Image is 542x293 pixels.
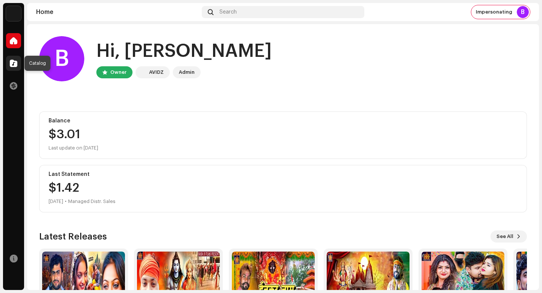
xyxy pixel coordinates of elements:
[219,9,237,15] span: Search
[39,36,84,81] div: B
[137,68,146,77] img: 10d72f0b-d06a-424f-aeaa-9c9f537e57b6
[490,230,527,243] button: See All
[6,6,21,21] img: 10d72f0b-d06a-424f-aeaa-9c9f537e57b6
[49,197,63,206] div: [DATE]
[476,9,512,15] span: Impersonating
[36,9,199,15] div: Home
[517,6,529,18] div: B
[110,68,126,77] div: Owner
[49,118,518,124] div: Balance
[49,171,518,177] div: Last Statement
[496,229,513,244] span: See All
[39,230,107,243] h3: Latest Releases
[39,111,527,159] re-o-card-value: Balance
[65,197,67,206] div: •
[39,165,527,212] re-o-card-value: Last Statement
[179,68,195,77] div: Admin
[149,68,164,77] div: AVIDZ
[96,39,272,63] div: Hi, [PERSON_NAME]
[49,143,518,153] div: Last update on [DATE]
[68,197,116,206] div: Managed Distr. Sales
